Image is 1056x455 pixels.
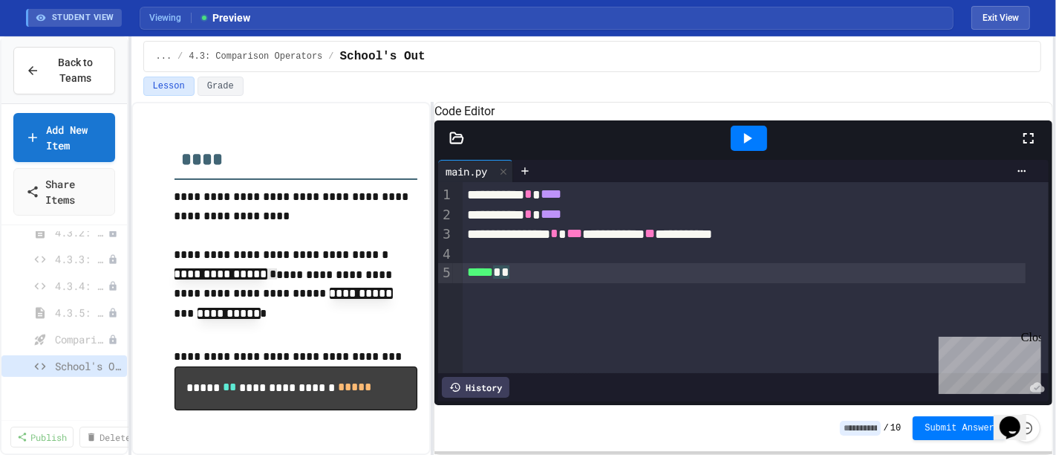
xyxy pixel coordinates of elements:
[971,6,1030,30] button: Exit student view
[199,10,250,26] span: Preview
[933,331,1041,394] iframe: chat widget
[994,396,1041,440] iframe: chat widget
[52,12,114,25] span: STUDENT VIEW
[6,6,102,94] div: Chat with us now!Close
[149,11,192,25] span: Viewing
